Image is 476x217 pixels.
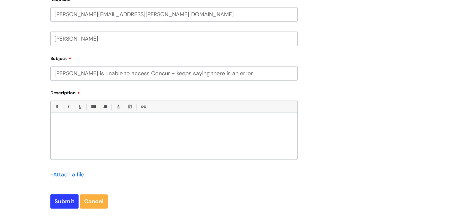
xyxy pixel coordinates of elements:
a: Italic (Ctrl-I) [64,103,72,111]
input: Email [50,7,298,22]
a: Underline(Ctrl-U) [76,103,84,111]
span: + [50,171,53,178]
a: 1. Ordered List (Ctrl-Shift-8) [101,103,109,111]
div: Attach a file [50,170,88,180]
a: Bold (Ctrl-B) [53,103,60,111]
input: Submit [50,194,79,209]
a: Cancel [80,194,108,209]
label: Subject [50,54,298,61]
label: Description [50,88,298,96]
a: Back Color [126,103,134,111]
a: Font Color [114,103,122,111]
a: • Unordered List (Ctrl-Shift-7) [89,103,97,111]
input: Your Name [50,32,298,46]
a: Link [139,103,147,111]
